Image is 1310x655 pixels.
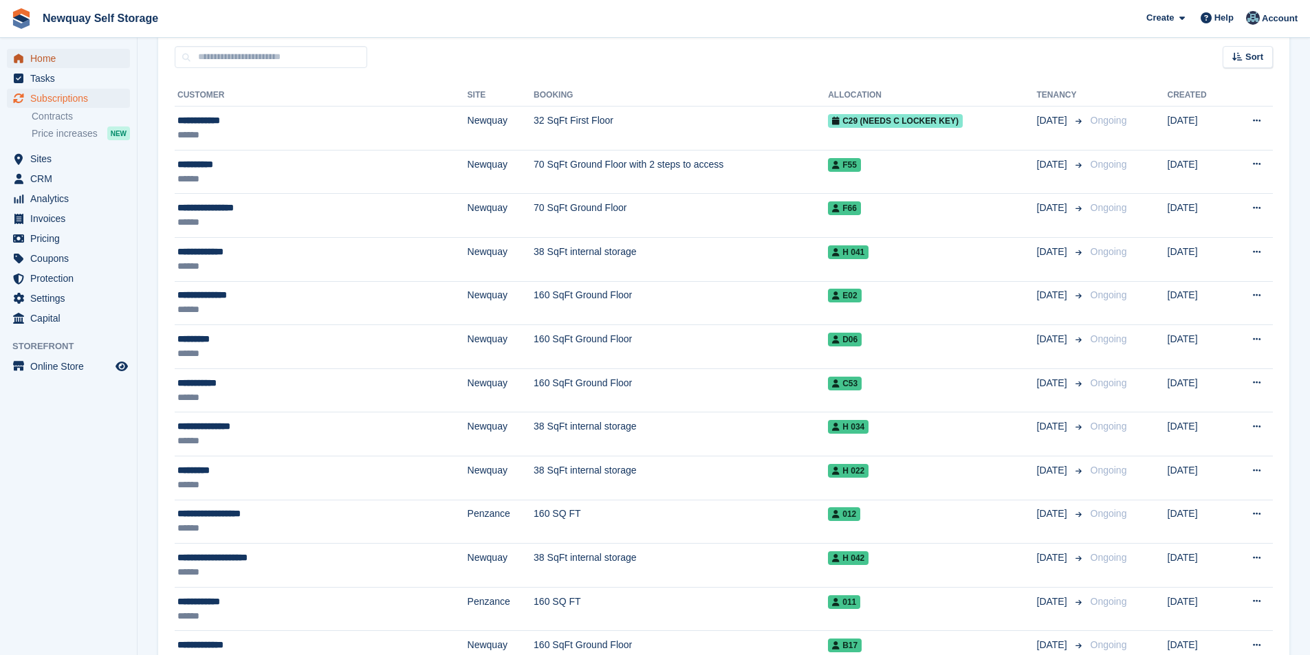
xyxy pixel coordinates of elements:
td: 38 SqFt internal storage [534,456,828,500]
td: [DATE] [1168,107,1229,151]
a: menu [7,309,130,328]
span: H 034 [828,420,869,434]
span: D06 [828,333,862,346]
td: [DATE] [1168,194,1229,238]
span: [DATE] [1037,419,1070,434]
th: Customer [175,85,468,107]
td: 70 SqFt Ground Floor [534,194,828,238]
td: Penzance [468,500,534,544]
span: Ongoing [1091,377,1127,388]
a: Contracts [32,110,130,123]
span: C53 [828,377,862,390]
span: 011 [828,595,860,609]
td: [DATE] [1168,544,1229,588]
span: Pricing [30,229,113,248]
span: Ongoing [1091,289,1127,300]
span: Ongoing [1091,465,1127,476]
th: Created [1168,85,1229,107]
span: F55 [828,158,861,172]
span: [DATE] [1037,332,1070,346]
td: 70 SqFt Ground Floor with 2 steps to access [534,150,828,194]
td: 160 SQ FT [534,587,828,631]
img: stora-icon-8386f47178a22dfd0bd8f6a31ec36ba5ce8667c1dd55bd0f319d3a0aa187defe.svg [11,8,32,29]
td: [DATE] [1168,237,1229,281]
span: Storefront [12,340,137,353]
td: Newquay [468,194,534,238]
td: [DATE] [1168,412,1229,456]
a: menu [7,289,130,308]
span: Coupons [30,249,113,268]
span: Settings [30,289,113,308]
a: Price increases NEW [32,126,130,141]
span: [DATE] [1037,551,1070,565]
span: [DATE] [1037,638,1070,652]
td: [DATE] [1168,500,1229,544]
td: Newquay [468,237,534,281]
span: Sort [1245,50,1263,64]
div: NEW [107,126,130,140]
td: [DATE] [1168,281,1229,325]
span: Ongoing [1091,159,1127,170]
span: Protection [30,269,113,288]
th: Booking [534,85,828,107]
span: [DATE] [1037,463,1070,478]
a: menu [7,189,130,208]
td: 38 SqFt internal storage [534,412,828,456]
span: Ongoing [1091,246,1127,257]
td: [DATE] [1168,325,1229,369]
td: [DATE] [1168,368,1229,412]
a: menu [7,229,130,248]
span: F66 [828,201,861,215]
span: Ongoing [1091,508,1127,519]
span: Tasks [30,69,113,88]
td: 38 SqFt internal storage [534,237,828,281]
span: [DATE] [1037,595,1070,609]
span: Ongoing [1091,115,1127,126]
td: Penzance [468,587,534,631]
span: Ongoing [1091,596,1127,607]
td: Newquay [468,456,534,500]
span: Online Store [30,357,113,376]
span: Create [1146,11,1174,25]
span: [DATE] [1037,157,1070,172]
td: [DATE] [1168,587,1229,631]
td: Newquay [468,368,534,412]
td: [DATE] [1168,456,1229,500]
td: 38 SqFt internal storage [534,544,828,588]
a: menu [7,69,130,88]
a: menu [7,249,130,268]
a: Preview store [113,358,130,375]
td: Newquay [468,281,534,325]
span: Capital [30,309,113,328]
span: Invoices [30,209,113,228]
a: menu [7,149,130,168]
span: [DATE] [1037,376,1070,390]
td: 32 SqFt First Floor [534,107,828,151]
span: H 041 [828,245,869,259]
td: Newquay [468,325,534,369]
span: Help [1214,11,1234,25]
td: Newquay [468,412,534,456]
span: H 042 [828,551,869,565]
img: Colette Pearce [1246,11,1260,25]
a: Newquay Self Storage [37,7,164,30]
th: Tenancy [1037,85,1085,107]
th: Site [468,85,534,107]
a: menu [7,49,130,68]
td: 160 SqFt Ground Floor [534,281,828,325]
a: menu [7,269,130,288]
td: 160 SQ FT [534,500,828,544]
span: Subscriptions [30,89,113,108]
span: Account [1262,12,1298,25]
span: Analytics [30,189,113,208]
span: Ongoing [1091,552,1127,563]
span: Home [30,49,113,68]
span: Ongoing [1091,333,1127,344]
span: C29 (needs C locker key) [828,114,963,128]
span: Price increases [32,127,98,140]
a: menu [7,89,130,108]
span: Ongoing [1091,202,1127,213]
th: Allocation [828,85,1036,107]
span: Ongoing [1091,421,1127,432]
a: menu [7,357,130,376]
